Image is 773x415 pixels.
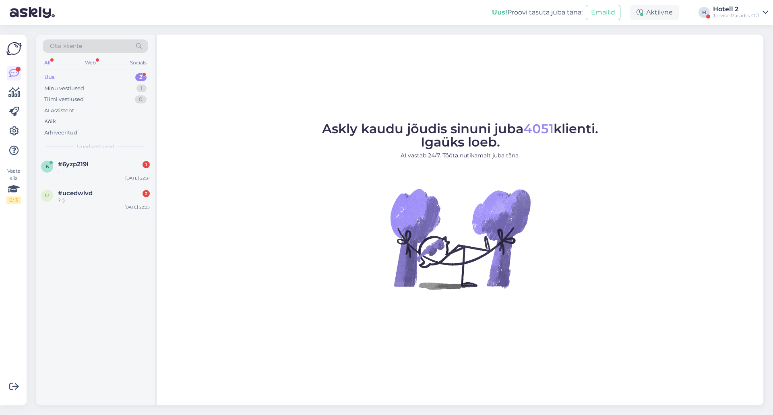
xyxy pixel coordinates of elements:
[44,118,56,126] div: Kõik
[44,107,74,115] div: AI Assistent
[77,143,114,150] span: Uued vestlused
[128,58,148,68] div: Socials
[713,6,759,12] div: Hotell 2
[124,204,150,210] div: [DATE] 22:25
[143,161,150,168] div: 1
[322,121,598,150] span: Askly kaudu jõudis sinuni juba klienti. Igaüks loeb.
[6,41,22,56] img: Askly Logo
[136,85,147,93] div: 1
[6,196,21,204] div: 0 / 3
[586,5,620,20] button: Emailid
[43,58,52,68] div: All
[492,8,507,16] b: Uus!
[630,5,679,20] div: Aktiivne
[322,151,598,160] p: AI vastab 24/7. Tööta nutikamalt juba täna.
[58,197,150,204] div: ? :)
[125,175,150,181] div: [DATE] 22:31
[46,163,49,169] span: 6
[492,8,583,17] div: Proovi tasuta juba täna:
[58,190,93,197] span: #ucedwlvd
[135,95,147,103] div: 0
[45,192,49,198] span: u
[44,95,84,103] div: Tiimi vestlused
[713,6,768,19] a: Hotell 2Tervise Paradiis OÜ
[699,7,710,18] div: H
[44,85,84,93] div: Minu vestlused
[50,42,82,50] span: Otsi kliente
[388,166,533,311] img: No Chat active
[83,58,97,68] div: Web
[143,190,150,197] div: 2
[58,161,88,168] span: #6yzp219l
[523,121,554,136] span: 4051
[6,167,21,204] div: Vaata siia
[713,12,759,19] div: Tervise Paradiis OÜ
[44,129,77,137] div: Arhiveeritud
[58,168,150,175] div: .
[135,73,147,81] div: 2
[44,73,55,81] div: Uus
